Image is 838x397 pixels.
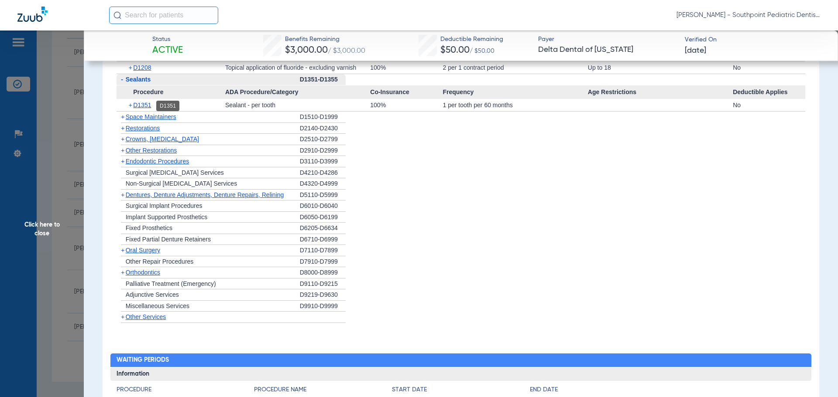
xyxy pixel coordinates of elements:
span: Status [152,35,183,44]
div: D6205-D6634 [300,223,346,234]
span: + [121,136,124,143]
span: ADA Procedure/Category [225,85,370,99]
img: Zuub Logo [17,7,48,22]
span: Co-Insurance [370,85,443,99]
div: D6010-D6040 [300,200,346,212]
span: - [121,76,123,83]
div: D1510-D1999 [300,112,346,123]
div: D8000-D8999 [300,267,346,278]
span: + [121,125,124,132]
span: Payer [538,35,677,44]
h4: Procedure Name [254,385,392,394]
span: Implant Supported Prosthetics [126,214,208,221]
div: D9219-D9630 [300,289,346,301]
span: Other Restorations [126,147,177,154]
span: + [121,191,124,198]
div: D1351 [156,101,179,111]
span: + [129,61,134,74]
span: + [121,147,124,154]
span: Frequency [443,85,587,99]
div: Up to 18 [588,61,733,74]
span: + [121,269,124,276]
span: Fixed Partial Denture Retainers [126,236,211,243]
span: Dentures, Denture Adjustments, Denture Repairs, Relining [126,191,284,198]
div: D2140-D2430 [300,123,346,134]
div: D2510-D2799 [300,134,346,145]
span: Restorations [126,125,160,132]
div: D2910-D2999 [300,145,346,156]
h4: Procedure [117,385,254,394]
h4: Start Date [392,385,530,394]
div: No [733,61,805,74]
span: / $50.00 [470,48,495,54]
span: D1351 [133,102,151,109]
span: [PERSON_NAME] - Southpoint Pediatric Dentistry [677,11,821,20]
span: Space Maintainers [126,113,176,120]
div: Topical application of fluoride - excluding varnish [225,61,370,74]
h3: Information [110,367,812,381]
span: Orthodontics [126,269,160,276]
img: Search Icon [113,11,121,19]
div: D7110-D7899 [300,245,346,256]
span: + [121,113,124,120]
div: D4320-D4999 [300,178,346,190]
span: Miscellaneous Services [126,302,189,309]
span: Active [152,44,183,57]
span: / $3,000.00 [328,48,365,54]
span: Other Services [126,313,166,320]
div: 2 per 1 contract period [443,61,587,74]
span: D1208 [133,64,151,71]
h4: End Date [530,385,805,394]
div: D1351-D1355 [300,74,346,85]
span: [DATE] [685,45,706,56]
span: Surgical Implant Procedures [126,202,203,209]
div: D9910-D9999 [300,301,346,312]
iframe: Chat Widget [794,355,838,397]
span: Sealants [126,76,151,83]
div: D4210-D4286 [300,167,346,179]
div: 1 per tooth per 60 months [443,99,587,111]
h2: Waiting Periods [110,353,812,367]
span: Crowns, [MEDICAL_DATA] [126,136,199,143]
div: D9110-D9215 [300,278,346,290]
span: $3,000.00 [285,46,328,55]
span: + [121,158,124,165]
div: 100% [370,61,443,74]
div: D5110-D5999 [300,190,346,201]
input: Search for patients [109,7,218,24]
span: + [121,313,124,320]
span: Endodontic Procedures [126,158,189,165]
span: + [129,99,134,111]
div: D6710-D6999 [300,234,346,245]
span: Deductible Remaining [440,35,503,44]
span: Age Restrictions [588,85,733,99]
div: 100% [370,99,443,111]
span: Fixed Prosthetics [126,224,172,231]
span: Other Repair Procedures [126,258,194,265]
span: Non-Surgical [MEDICAL_DATA] Services [126,180,237,187]
div: D7910-D7999 [300,256,346,268]
div: Sealant - per tooth [225,99,370,111]
span: Surgical [MEDICAL_DATA] Services [126,169,224,176]
div: D3110-D3999 [300,156,346,167]
span: Oral Surgery [126,247,160,254]
div: D6050-D6199 [300,212,346,223]
span: Deductible Applies [733,85,805,99]
span: Delta Dental of [US_STATE] [538,44,677,55]
span: Benefits Remaining [285,35,365,44]
span: + [121,247,124,254]
span: Procedure [117,85,225,99]
span: Verified On [685,35,824,44]
span: Adjunctive Services [126,291,179,298]
div: No [733,99,805,111]
span: Palliative Treatment (Emergency) [126,280,216,287]
span: $50.00 [440,46,470,55]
